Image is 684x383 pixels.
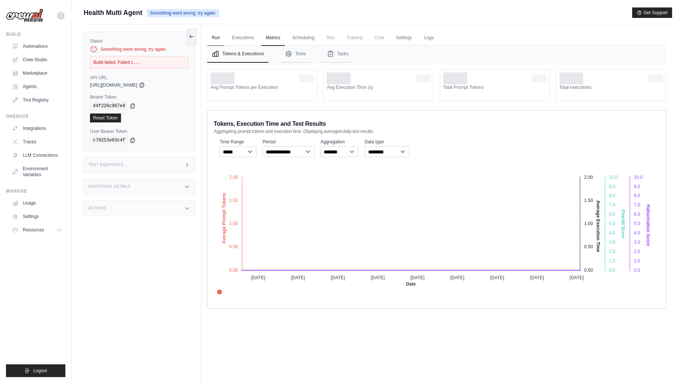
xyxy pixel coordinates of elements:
text: Average Prompt Tokens [221,193,227,244]
tspan: 0.0 [634,268,640,273]
div: Something went wrong, try again. [90,46,189,53]
tspan: [DATE] [450,275,464,280]
button: Get Support [632,7,672,18]
tspan: 2.0 [609,249,615,254]
text: Hallucination Score [646,205,651,246]
a: Metrics [261,30,285,46]
tspan: 2.00 [229,175,238,180]
tspan: 6.0 [609,212,615,217]
span: Logout [33,368,47,374]
dt: Total executions [559,84,663,90]
tspan: 9.0 [634,184,640,189]
tspan: [DATE] [291,275,305,280]
a: Integrations [9,122,65,134]
tspan: 8.0 [634,193,640,199]
a: Executions [227,30,258,46]
a: Logs [420,30,438,46]
a: Marketplace [9,67,65,79]
tspan: 7.0 [634,203,640,208]
span: Training is not available until the deployment is complete [342,30,367,45]
div: Manage [6,188,65,194]
tspan: 0.50 [229,245,238,250]
div: Build failed. Failed t...... [90,56,189,69]
tspan: [DATE] [530,275,544,280]
label: Bearer Token [90,94,189,100]
button: Resources [9,224,65,236]
tspan: [DATE] [490,275,504,280]
a: Environment Variables [9,163,65,181]
a: Settings [391,30,416,46]
label: Status [90,38,189,44]
a: Crew Studio [9,54,65,66]
div: Operate [6,113,65,119]
tspan: 1.00 [584,221,593,227]
tspan: 5.0 [609,221,615,227]
span: [URL][DOMAIN_NAME] [90,82,137,88]
tspan: 10.0 [609,175,618,180]
h3: Test Endpoints [88,163,124,167]
tspan: 1.50 [584,198,593,203]
tspan: 4.0 [634,231,640,236]
tspan: [DATE] [331,275,345,280]
label: API URL [90,75,189,81]
tspan: 0.50 [584,245,593,250]
div: Build [6,31,65,37]
a: Scheduling [288,30,319,46]
a: Traces [9,136,65,148]
text: Date [406,281,416,287]
dt: Total Prompt Tokens [443,84,547,90]
label: Data type [364,139,409,145]
tspan: 3.0 [634,240,640,245]
nav: Tabs [207,46,666,63]
tspan: 1.0 [634,258,640,264]
tspan: 4.0 [609,231,615,236]
a: Settings [9,211,65,222]
label: Aggregation [320,139,358,145]
code: 44f226c967e9 [90,102,128,110]
h3: Actions [88,206,106,211]
tspan: 2.00 [584,175,593,180]
dt: Avg Execution Time (s) [327,84,430,90]
a: Run [207,30,224,46]
tspan: [DATE] [570,275,584,280]
h3: Additional Details [88,184,130,189]
text: Overall Score [621,210,626,239]
button: Tools [280,46,310,63]
span: Aggregating prompt tokens and execution time. Displaying averaged daily test results. [214,128,374,134]
tspan: 10.0 [634,175,643,180]
span: Resources [23,227,44,233]
tspan: 6.0 [634,212,640,217]
tspan: 0.00 [584,268,593,273]
text: Average Execution Time [596,200,601,252]
span: Health Multi Agent [84,7,142,18]
a: Tool Registry [9,94,65,106]
tspan: [DATE] [371,275,385,280]
tspan: 8.0 [609,193,615,199]
label: Time Range [220,139,256,145]
span: Tokens, Execution Time and Test Results [214,119,326,128]
tspan: 1.0 [609,258,615,264]
code: c70253e83c4f [90,136,128,145]
button: Tokens & Executions [207,46,268,63]
tspan: 7.0 [609,203,615,208]
button: Logout [6,364,65,377]
tspan: 1.50 [229,198,238,203]
tspan: 0.0 [609,268,615,273]
a: Usage [9,197,65,209]
tspan: 5.0 [634,221,640,227]
tspan: 3.0 [609,240,615,245]
label: Period [262,139,314,145]
label: User Bearer Token [90,128,189,134]
iframe: Chat Widget [647,347,684,383]
span: Test [322,30,339,45]
span: Something went wrong, try again. [147,9,219,17]
tspan: 0.00 [229,268,238,273]
dt: Avg Prompt Tokens per Execution [211,84,314,90]
a: LLM Connections [9,149,65,161]
tspan: [DATE] [410,275,425,280]
a: Reset Token [90,113,121,122]
tspan: [DATE] [251,275,265,280]
tspan: 9.0 [609,184,615,189]
a: Agents [9,81,65,93]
